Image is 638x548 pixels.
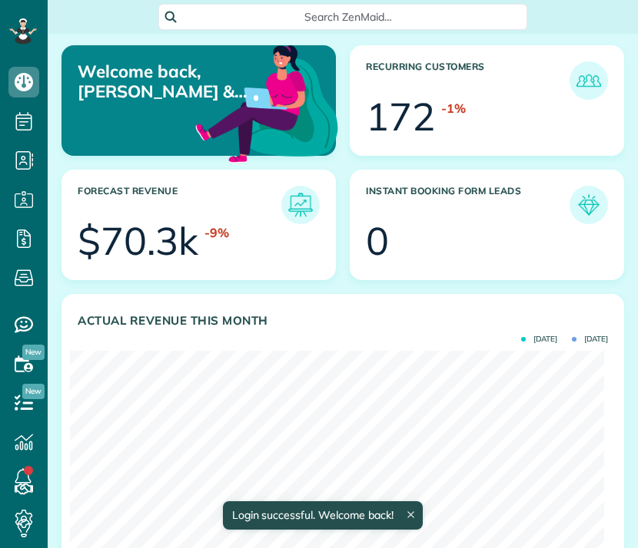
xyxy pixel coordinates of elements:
h3: Forecast Revenue [78,186,281,224]
div: $70.3k [78,222,198,260]
p: Welcome back, [PERSON_NAME] & [PERSON_NAME]! [78,61,248,102]
div: 172 [366,97,435,136]
h3: Instant Booking Form Leads [366,186,570,224]
img: icon_recurring_customers-cf858462ba22bcd05b5a5880d41d6543d210077de5bb9ebc9590e49fd87d84ed.png [573,65,604,96]
div: -1% [441,100,466,117]
img: icon_form_leads-04211a6a04a5b2264e4ee56bc0799ec3eb69b7e499cbb523a139df1d13a81ae0.png [573,190,604,220]
h3: Recurring Customers [366,61,570,100]
h3: Actual Revenue this month [78,314,608,328]
img: dashboard_welcome-42a62b7d889689a78055ac9021e634bf52bae3f8056760290aed330b23ab8690.png [192,28,341,177]
div: -9% [204,224,229,242]
img: icon_forecast_revenue-8c13a41c7ed35a8dcfafea3cbb826a0462acb37728057bba2d056411b612bbbe.png [285,190,316,220]
div: 0 [366,222,389,260]
div: Login successful. Welcome back! [222,501,422,530]
span: New [22,345,45,360]
span: [DATE] [521,335,557,343]
span: [DATE] [572,335,608,343]
span: New [22,384,45,399]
